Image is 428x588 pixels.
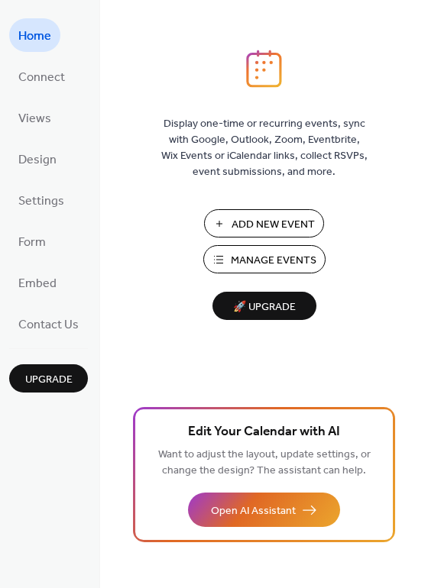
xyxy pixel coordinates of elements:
a: Form [9,225,55,258]
span: Form [18,231,46,255]
span: Design [18,148,57,173]
span: Display one-time or recurring events, sync with Google, Outlook, Zoom, Eventbrite, Wix Events or ... [161,116,368,180]
a: Views [9,101,60,134]
span: Connect [18,66,65,90]
a: Embed [9,266,66,299]
a: Settings [9,183,73,217]
span: Add New Event [232,217,315,233]
span: Manage Events [231,253,316,269]
img: logo_icon.svg [246,50,281,88]
span: Want to adjust the layout, update settings, or change the design? The assistant can help. [158,444,371,481]
a: Home [9,18,60,52]
span: Views [18,107,51,131]
button: Open AI Assistant [188,493,340,527]
span: Contact Us [18,313,79,338]
button: Upgrade [9,364,88,393]
span: Edit Your Calendar with AI [188,422,340,443]
button: Manage Events [203,245,326,273]
span: Embed [18,272,57,296]
span: Settings [18,189,64,214]
button: 🚀 Upgrade [212,292,316,320]
span: Open AI Assistant [211,503,296,519]
a: Design [9,142,66,176]
span: Home [18,24,51,49]
a: Contact Us [9,307,88,341]
a: Connect [9,60,74,93]
button: Add New Event [204,209,324,237]
span: 🚀 Upgrade [222,297,307,318]
span: Upgrade [25,372,73,388]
